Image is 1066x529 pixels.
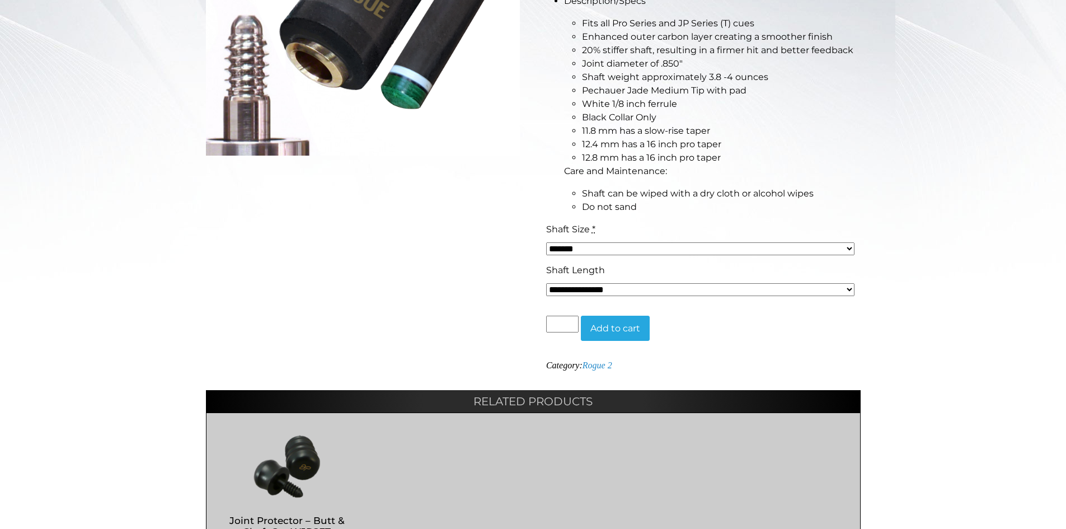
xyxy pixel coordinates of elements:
span: Shaft weight approximately 3.8 -4 ounces [582,72,768,82]
span: Pechauer Jade Medium Tip with pad [582,85,746,96]
img: Joint Protector - Butt & Shaft Set WJPSET [218,433,357,500]
span: White 1/8 inch ferrule [582,99,677,109]
span: Care and Maintenance: [564,166,667,176]
span: Shaft can be wiped with a dry cloth or alcohol wipes [582,188,814,199]
span: 11.8 mm has a slow-rise taper [582,125,710,136]
h2: Related products [206,390,861,413]
button: Add to cart [581,316,650,341]
a: Rogue 2 [583,361,612,370]
span: 12.4 mm has a 16 inch pro taper [582,139,721,149]
span: Category: [546,361,612,370]
span: 12.8 mm has a 16 inch pro taper [582,152,721,163]
span: Black Collar Only [582,112,656,123]
input: Product quantity [546,316,579,333]
span: 20% stiffer shaft, resulting in a firmer hit and better feedback [582,45,853,55]
span: Do not sand [582,202,637,212]
span: Joint diameter of .850″ [582,58,683,69]
span: Shaft Size [546,224,590,235]
abbr: required [592,224,595,235]
li: Fits all Pro Series and JP Series (T) cues [582,17,861,30]
span: Enhanced outer carbon layer creating a smoother finish [582,31,833,42]
span: Shaft Length [546,265,605,275]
